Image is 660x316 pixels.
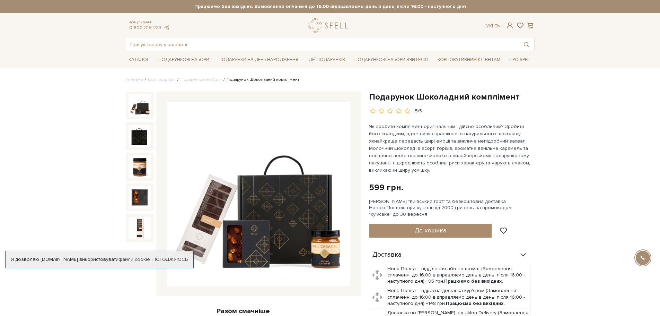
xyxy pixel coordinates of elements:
[126,77,143,82] a: Головна
[415,108,422,114] div: 5/5
[6,256,193,263] div: Я дозволяю [DOMAIN_NAME] використовувати
[126,38,518,51] input: Пошук товару у каталозі
[129,94,151,117] img: Подарунок Шоколадний комплімент
[126,3,535,10] strong: Працюємо без вихідних. Замовлення оплачені до 16:00 відправляємо день в день, після 16:00 - насту...
[386,286,530,308] td: Нова Пошта – адресна доставка кур'єром (Замовлення сплаченні до 16:00 відправляємо день в день, п...
[181,77,222,82] a: Подарункові набори
[415,227,446,234] span: До кошика
[308,18,351,33] a: logo
[518,38,534,51] button: Пошук товару у каталозі
[352,54,431,66] a: Подарункові набори Вчителю
[148,77,176,82] a: Вся продукція
[129,25,161,31] a: 0 800 319 233
[369,92,535,102] h1: Подарунок Шоколадний комплімент
[369,198,535,217] div: [PERSON_NAME] "Київський торт" та безкоштовна доставка Новою Поштою при купівлі від 2000 гривень ...
[435,54,503,65] a: Корпоративним клієнтам
[222,77,299,83] li: Подарунок Шоколадний комплімент
[156,54,212,65] a: Подарункові набори
[494,23,501,29] a: En
[129,217,151,239] img: Подарунок Шоколадний комплімент
[152,256,188,263] a: Погоджуюсь
[167,102,350,286] img: Подарунок Шоколадний комплімент
[129,20,170,25] span: Консультація:
[369,224,492,238] button: До кошика
[486,23,501,29] div: Ук
[507,54,534,65] a: Про Spell
[492,23,493,29] span: |
[129,155,151,178] img: Подарунок Шоколадний комплімент
[163,25,170,31] a: telegram
[118,256,150,262] a: файли cookie
[305,54,348,65] a: Ідеї подарунків
[444,278,503,284] b: Працюємо без вихідних.
[216,54,301,65] a: Подарунки на День народження
[446,300,505,306] b: Працюємо без вихідних.
[372,252,402,258] span: Доставка
[369,123,531,174] p: Як зробити комплімент оригінальним і дійсно особливим? Зробити його солодким, адже смак справжньо...
[129,186,151,208] img: Подарунок Шоколадний комплімент
[126,307,361,316] div: Разом смачніше
[369,182,403,193] div: 599 грн.
[386,264,530,286] td: Нова Пошта – відділення або поштомат (Замовлення сплаченні до 16:00 відправляємо день в день, піс...
[129,125,151,147] img: Подарунок Шоколадний комплімент
[126,54,152,65] a: Каталог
